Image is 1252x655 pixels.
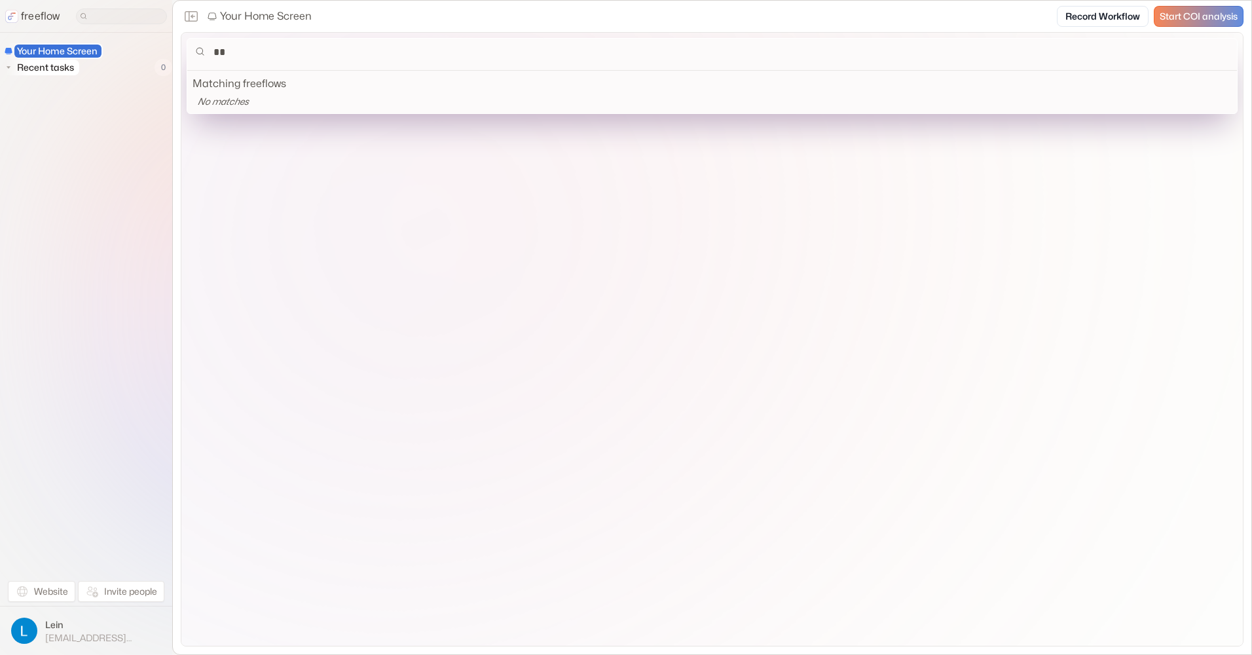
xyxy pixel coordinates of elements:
[1154,6,1243,27] a: Start COI analysis
[14,45,101,58] span: Your Home Screen
[78,581,164,602] button: Invite people
[5,9,60,24] a: freeflow
[193,76,1232,92] p: Matching freeflows
[1160,11,1238,22] span: Start COI analysis
[21,9,60,24] p: freeflow
[14,61,78,74] span: Recent tasks
[11,618,37,644] img: profile
[45,618,161,631] span: Lein
[207,9,312,24] nav: breadcrumb
[1057,6,1149,27] a: Record Workflow
[181,6,202,27] button: Close the sidebar
[8,614,164,647] button: Lein[EMAIL_ADDRESS][DOMAIN_NAME]
[45,632,161,644] span: [EMAIL_ADDRESS][DOMAIN_NAME]
[155,59,172,76] span: 0
[4,60,79,75] button: Recent tasks
[207,9,312,24] span: Your Home Screen
[198,96,249,107] i: No matches
[4,43,103,59] a: Your Home Screen
[8,581,75,602] a: Website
